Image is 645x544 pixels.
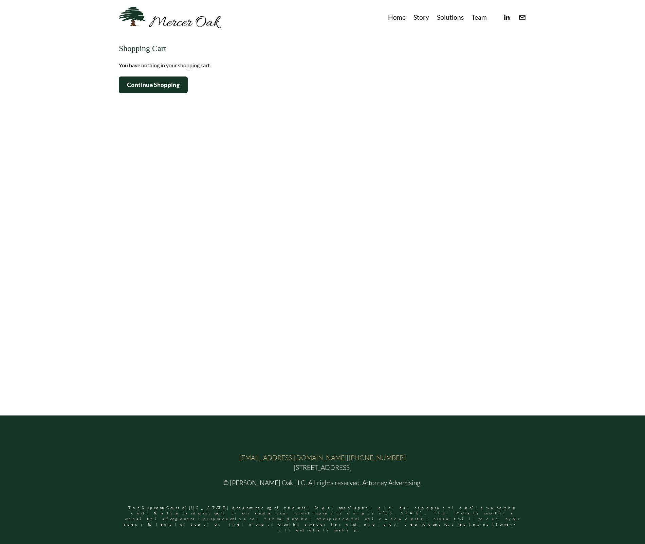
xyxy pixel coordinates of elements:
a: [EMAIL_ADDRESS][DOMAIN_NAME] [239,453,347,463]
p: © [PERSON_NAME] Oak LLC. All rights reserved. Attorney Advertising. [119,478,526,488]
a: info@merceroaklaw.com [518,14,526,21]
a: [PHONE_NUMBER] [349,453,406,463]
a: Solutions [437,12,464,23]
a: Story [413,12,429,23]
h2: Shopping Cart [119,44,526,52]
a: Team [472,12,487,23]
a: Continue Shopping [119,76,188,93]
p: The Supreme Court of [US_STATE] does not recognize certifications of specialties in the practice ... [119,505,526,533]
p: You have nothing in your shopping cart. [119,62,526,69]
a: Home [388,12,406,23]
p: | [STREET_ADDRESS] [119,453,526,473]
a: linkedin-unauth [503,14,511,21]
